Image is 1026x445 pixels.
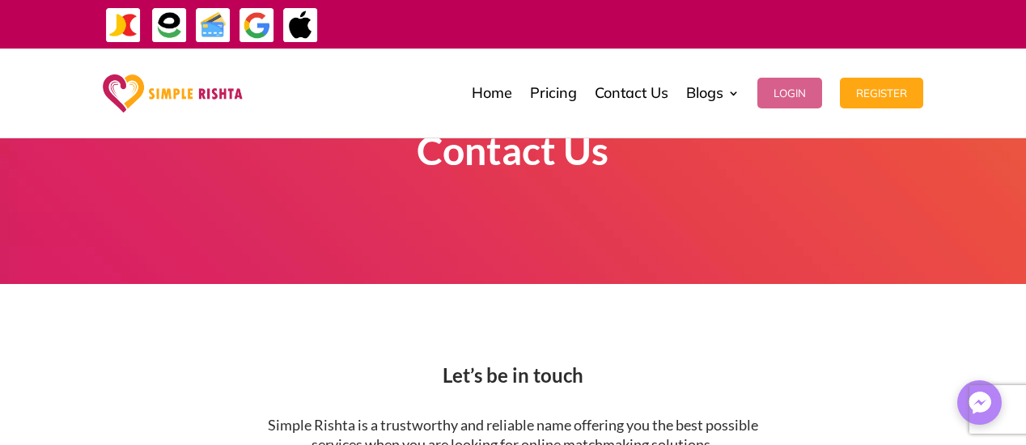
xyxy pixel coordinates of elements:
[595,53,668,133] a: Contact Us
[105,7,142,44] img: JazzCash-icon
[195,7,231,44] img: Credit Cards
[103,366,923,393] h2: Let’s be in touch
[151,7,188,44] img: EasyPaisa-icon
[472,53,512,133] a: Home
[840,78,923,108] button: Register
[686,53,740,133] a: Blogs
[282,7,319,44] img: ApplePay-icon
[840,53,923,133] a: Register
[964,387,996,419] img: Messenger
[417,127,608,173] strong: Contact Us
[530,53,577,133] a: Pricing
[757,53,822,133] a: Login
[239,7,275,44] img: GooglePay-icon
[757,78,822,108] button: Login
